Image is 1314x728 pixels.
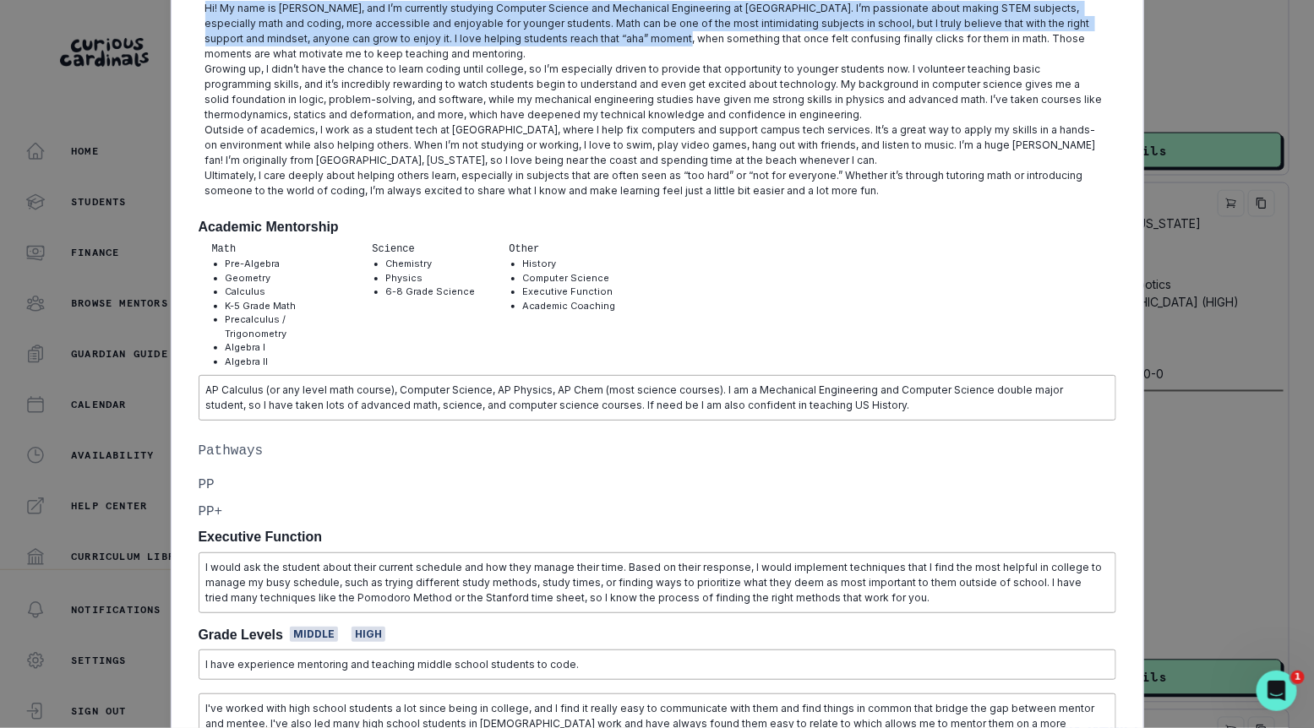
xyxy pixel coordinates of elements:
p: Ultimately, I care deeply about helping others learn, especially in subjects that are often seen ... [205,168,1110,198]
p: AP Calculus (or any level math course), Computer Science, AP Physics, AP Chem (most science cours... [206,383,1109,413]
p: PP+ [199,502,223,522]
p: Other [510,242,616,257]
li: 6-8 Grade Science [386,285,476,299]
p: I would ask the student about their current schedule and how they manage their time. Based on the... [206,560,1109,606]
li: Executive Function [523,285,616,299]
p: I have experience mentoring and teaching middle school students to code. [206,657,1109,672]
li: Algebra I [226,340,339,355]
p: Math [212,242,339,257]
p: Hi! My name is [PERSON_NAME], and I’m currently studying Computer Science and Mechanical Engineer... [205,1,1110,62]
p: Growing up, I didn’t have the chance to learn coding until college, so I’m especially driven to p... [205,62,1110,122]
h2: Executive Function [199,529,1116,545]
h2: Grade Levels [199,627,284,643]
li: Calculus [226,285,339,299]
p: Outside of academics, I work as a student tech at [GEOGRAPHIC_DATA], where I help fix computers a... [205,122,1110,168]
span: High [352,627,385,642]
li: Physics [386,271,476,285]
li: Academic Coaching [523,299,616,313]
h2: Academic Mentorship [199,219,1116,235]
li: History [523,257,616,271]
li: Chemistry [386,257,476,271]
li: Computer Science [523,271,616,285]
li: K-5 Grade Math [226,299,339,313]
li: Precalculus / Trigonometry [226,312,339,340]
p: Science [373,242,476,257]
iframe: Intercom live chat [1257,671,1297,711]
li: Algebra II [226,355,339,369]
li: Geometry [226,271,339,285]
p: PP [199,475,215,495]
p: Pathways [199,441,1116,461]
span: Middle [290,627,338,642]
span: 1 [1291,671,1305,684]
li: Pre-Algebra [226,257,339,271]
